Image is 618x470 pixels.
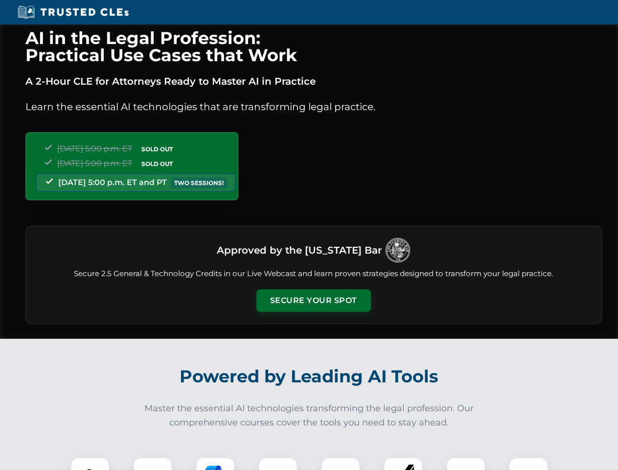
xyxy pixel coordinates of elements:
span: [DATE] 5:00 p.m. ET [57,159,132,168]
span: [DATE] 5:00 p.m. ET [57,144,132,153]
span: SOLD OUT [138,159,176,169]
h1: AI in the Legal Profession: Practical Use Cases that Work [25,29,602,64]
span: SOLD OUT [138,144,176,154]
img: Logo [386,238,410,262]
button: Secure Your Spot [256,289,371,312]
img: Trusted CLEs [15,5,132,20]
h2: Powered by Leading AI Tools [38,359,580,394]
p: Secure 2.5 General & Technology Credits in our Live Webcast and learn proven strategies designed ... [38,268,590,280]
p: A 2-Hour CLE for Attorneys Ready to Master AI in Practice [25,73,602,89]
h3: Approved by the [US_STATE] Bar [217,241,382,259]
p: Master the essential AI technologies transforming the legal profession. Our comprehensive courses... [138,401,481,430]
p: Learn the essential AI technologies that are transforming legal practice. [25,99,602,115]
